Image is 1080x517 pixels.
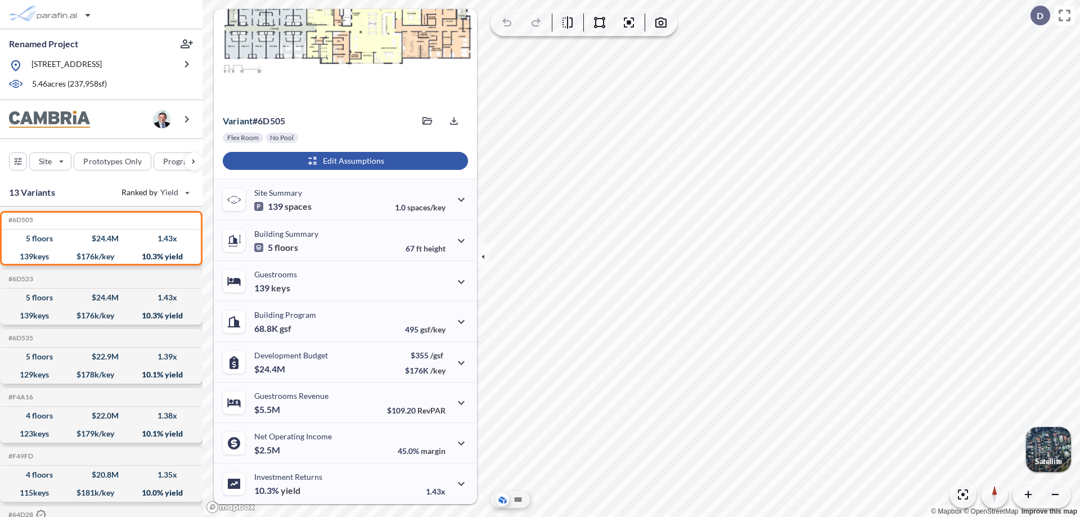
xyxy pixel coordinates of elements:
[417,406,445,415] span: RevPAR
[254,229,318,239] p: Building Summary
[270,133,294,142] p: No Pool
[405,350,445,360] p: $355
[416,244,422,253] span: ft
[254,188,302,197] p: Site Summary
[931,507,962,515] a: Mapbox
[274,242,298,253] span: floors
[407,203,445,212] span: spaces/key
[32,78,107,91] p: 5.46 acres ( 237,958 sf)
[421,446,445,456] span: margin
[254,485,300,496] p: 10.3%
[1037,11,1043,21] p: D
[223,115,285,127] p: # 6d505
[254,323,291,334] p: 68.8K
[6,452,33,460] h5: Click to copy the code
[1026,427,1071,472] img: Switcher Image
[254,310,316,320] p: Building Program
[280,323,291,334] span: gsf
[1035,457,1062,466] p: Satellite
[511,493,525,506] button: Site Plan
[426,487,445,496] p: 1.43x
[83,156,142,167] p: Prototypes Only
[154,152,214,170] button: Program
[6,393,33,401] h5: Click to copy the code
[387,406,445,415] p: $109.20
[281,485,300,496] span: yield
[223,152,468,170] button: Edit Assumptions
[395,203,445,212] p: 1.0
[6,216,33,224] h5: Click to copy the code
[496,493,509,506] button: Aerial View
[39,156,52,167] p: Site
[227,133,259,142] p: Flex Room
[254,431,332,441] p: Net Operating Income
[254,363,287,375] p: $24.4M
[223,115,253,126] span: Variant
[9,38,78,50] p: Renamed Project
[254,404,282,415] p: $5.5M
[430,366,445,375] span: /key
[406,244,445,253] p: 67
[254,391,328,401] p: Guestrooms Revenue
[271,282,290,294] span: keys
[398,446,445,456] p: 45.0%
[254,350,328,360] p: Development Budget
[9,111,90,128] img: BrandImage
[254,269,297,279] p: Guestrooms
[163,156,195,167] p: Program
[254,242,298,253] p: 5
[285,201,312,212] span: spaces
[74,152,151,170] button: Prototypes Only
[160,187,179,198] span: Yield
[112,183,197,201] button: Ranked by Yield
[6,334,33,342] h5: Click to copy the code
[430,350,443,360] span: /gsf
[405,325,445,334] p: 495
[254,201,312,212] p: 139
[964,507,1018,515] a: OpenStreetMap
[254,282,290,294] p: 139
[424,244,445,253] span: height
[420,325,445,334] span: gsf/key
[29,152,71,170] button: Site
[1021,507,1077,515] a: Improve this map
[405,366,445,375] p: $176K
[254,444,282,456] p: $2.5M
[31,59,102,73] p: [STREET_ADDRESS]
[153,110,171,128] img: user logo
[206,501,255,514] a: Mapbox homepage
[1026,427,1071,472] button: Switcher ImageSatellite
[6,275,33,283] h5: Click to copy the code
[9,186,55,199] p: 13 Variants
[254,472,322,482] p: Investment Returns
